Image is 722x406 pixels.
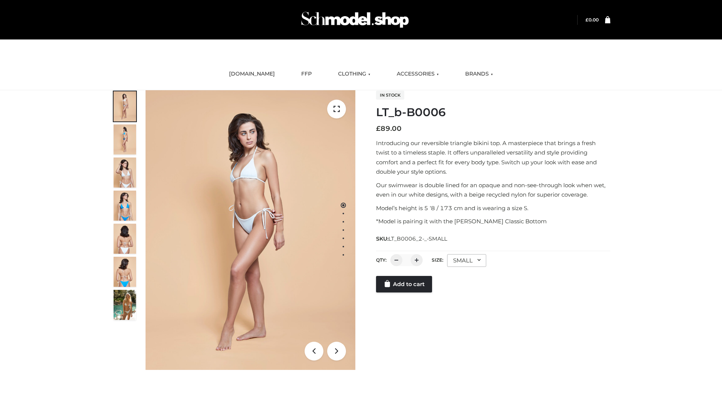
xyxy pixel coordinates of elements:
span: £ [585,17,589,23]
a: [DOMAIN_NAME] [223,66,281,82]
img: ArielClassicBikiniTop_CloudNine_AzureSky_OW114ECO_1-scaled.jpg [114,91,136,121]
h1: LT_b-B0006 [376,106,610,119]
img: ArielClassicBikiniTop_CloudNine_AzureSky_OW114ECO_2-scaled.jpg [114,124,136,155]
p: Model’s height is 5 ‘8 / 173 cm and is wearing a size S. [376,203,610,213]
p: *Model is pairing it with the [PERSON_NAME] Classic Bottom [376,217,610,226]
label: QTY: [376,257,387,263]
label: Size: [432,257,443,263]
p: Introducing our reversible triangle bikini top. A masterpiece that brings a fresh twist to a time... [376,138,610,177]
div: SMALL [447,254,486,267]
a: Add to cart [376,276,432,292]
span: LT_B0006_2-_-SMALL [388,235,447,242]
span: £ [376,124,381,133]
a: BRANDS [460,66,499,82]
img: ArielClassicBikiniTop_CloudNine_AzureSky_OW114ECO_1 [146,90,355,370]
a: ACCESSORIES [391,66,444,82]
a: FFP [296,66,317,82]
p: Our swimwear is double lined for an opaque and non-see-through look when wet, even in our white d... [376,180,610,200]
img: ArielClassicBikiniTop_CloudNine_AzureSky_OW114ECO_8-scaled.jpg [114,257,136,287]
img: ArielClassicBikiniTop_CloudNine_AzureSky_OW114ECO_4-scaled.jpg [114,191,136,221]
img: Schmodel Admin 964 [299,5,411,35]
span: In stock [376,91,404,100]
bdi: 89.00 [376,124,402,133]
img: ArielClassicBikiniTop_CloudNine_AzureSky_OW114ECO_3-scaled.jpg [114,158,136,188]
span: SKU: [376,234,448,243]
img: Arieltop_CloudNine_AzureSky2.jpg [114,290,136,320]
a: £0.00 [585,17,599,23]
bdi: 0.00 [585,17,599,23]
a: CLOTHING [332,66,376,82]
img: ArielClassicBikiniTop_CloudNine_AzureSky_OW114ECO_7-scaled.jpg [114,224,136,254]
